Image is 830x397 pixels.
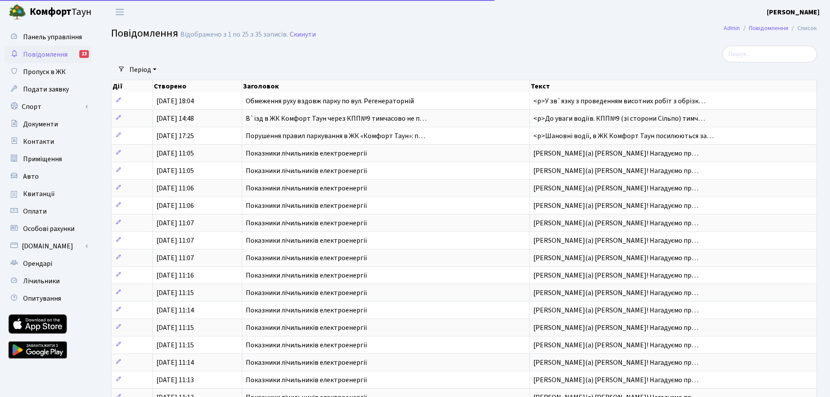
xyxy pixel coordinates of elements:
a: [DOMAIN_NAME] [4,238,91,255]
span: Контакти [23,137,54,146]
b: Комфорт [30,5,71,19]
span: Лічильники [23,276,60,286]
span: [PERSON_NAME](а) [PERSON_NAME]! Нагадуємо пр… [533,323,698,333]
span: [DATE] 11:05 [156,166,194,176]
span: [DATE] 14:48 [156,114,194,123]
span: Показники лічильників електроенергії [246,288,367,298]
a: Контакти [4,133,91,150]
th: Заголовок [242,80,530,92]
span: [DATE] 11:07 [156,218,194,228]
li: Список [788,24,817,33]
a: Подати заявку [4,81,91,98]
span: [PERSON_NAME](а) [PERSON_NAME]! Нагадуємо пр… [533,271,698,280]
span: [PERSON_NAME](а) [PERSON_NAME]! Нагадуємо пр… [533,253,698,263]
th: Дії [112,80,153,92]
span: [PERSON_NAME](а) [PERSON_NAME]! Нагадуємо пр… [533,218,698,228]
span: [DATE] 11:14 [156,305,194,315]
a: Лічильники [4,272,91,290]
a: Особові рахунки [4,220,91,238]
span: Квитанції [23,189,55,199]
span: [DATE] 18:04 [156,96,194,106]
a: Пропуск в ЖК [4,63,91,81]
a: Спорт [4,98,91,115]
span: [PERSON_NAME](а) [PERSON_NAME]! Нагадуємо пр… [533,201,698,210]
a: Повідомлення [749,24,788,33]
span: Пропуск в ЖК [23,67,66,77]
span: Повідомлення [111,26,178,41]
span: Показники лічильників електроенергії [246,201,367,210]
span: Документи [23,119,58,129]
span: Показники лічильників електроенергії [246,166,367,176]
span: Показники лічильників електроенергії [246,305,367,315]
span: В`їзд в ЖК Комфорт Таун через КПП№9 тимчасово не п… [246,114,427,123]
span: Оплати [23,207,47,216]
span: [PERSON_NAME](а) [PERSON_NAME]! Нагадуємо пр… [533,149,698,158]
span: Показники лічильників електроенергії [246,323,367,333]
a: Оплати [4,203,91,220]
span: <p>Шановні водії, в ЖК Комфорт Таун посилюються за… [533,131,714,141]
a: [PERSON_NAME] [767,7,820,17]
span: Обмеження руху вздовж парку по вул. Регенераторній [246,96,414,106]
span: [DATE] 11:06 [156,201,194,210]
span: Повідомлення [23,50,68,59]
a: Опитування [4,290,91,307]
a: Авто [4,168,91,185]
span: [PERSON_NAME](а) [PERSON_NAME]! Нагадуємо пр… [533,340,698,350]
a: Скинути [290,31,316,39]
span: Особові рахунки [23,224,75,234]
a: Квитанції [4,185,91,203]
span: Опитування [23,294,61,303]
span: [DATE] 11:15 [156,323,194,333]
a: Приміщення [4,150,91,168]
span: [DATE] 11:16 [156,271,194,280]
span: [PERSON_NAME](а) [PERSON_NAME]! Нагадуємо пр… [533,358,698,367]
span: Показники лічильників електроенергії [246,183,367,193]
span: Таун [30,5,91,20]
span: [DATE] 11:07 [156,236,194,245]
span: [PERSON_NAME](а) [PERSON_NAME]! Нагадуємо пр… [533,288,698,298]
span: Авто [23,172,39,181]
span: <p>До уваги водіїв. КПП№9 (зі сторони Сільпо) тимч… [533,114,705,123]
span: [DATE] 11:05 [156,149,194,158]
span: Показники лічильників електроенергії [246,340,367,350]
span: [DATE] 11:15 [156,288,194,298]
span: [DATE] 11:13 [156,375,194,385]
span: Показники лічильників електроенергії [246,358,367,367]
img: logo.png [9,3,26,21]
span: Панель управління [23,32,82,42]
a: Період [126,62,160,77]
span: Показники лічильників електроенергії [246,253,367,263]
span: [DATE] 11:14 [156,358,194,367]
span: Порушення правил паркування в ЖК «Комфорт Таун»: п… [246,131,425,141]
span: Подати заявку [23,85,69,94]
span: [PERSON_NAME](а) [PERSON_NAME]! Нагадуємо пр… [533,305,698,315]
span: [PERSON_NAME](а) [PERSON_NAME]! Нагадуємо пр… [533,375,698,385]
a: Документи [4,115,91,133]
span: Приміщення [23,154,62,164]
button: Переключити навігацію [109,5,131,19]
a: Орендарі [4,255,91,272]
span: [DATE] 17:25 [156,131,194,141]
span: [DATE] 11:07 [156,253,194,263]
span: Показники лічильників електроенергії [246,375,367,385]
div: Відображено з 1 по 25 з 35 записів. [180,31,288,39]
input: Пошук... [722,46,817,62]
span: Показники лічильників електроенергії [246,271,367,280]
span: [DATE] 11:06 [156,183,194,193]
span: [PERSON_NAME](а) [PERSON_NAME]! Нагадуємо пр… [533,183,698,193]
span: Орендарі [23,259,52,268]
span: Показники лічильників електроенергії [246,218,367,228]
span: <p>У зв`язку з проведенням висотних робіт з обрізк… [533,96,705,106]
div: 13 [79,50,89,58]
span: Показники лічильників електроенергії [246,236,367,245]
a: Панель управління [4,28,91,46]
th: Створено [153,80,242,92]
nav: breadcrumb [711,19,830,37]
span: [PERSON_NAME](а) [PERSON_NAME]! Нагадуємо пр… [533,236,698,245]
th: Текст [530,80,817,92]
span: [DATE] 11:15 [156,340,194,350]
span: [PERSON_NAME](а) [PERSON_NAME]! Нагадуємо пр… [533,166,698,176]
a: Admin [724,24,740,33]
span: Показники лічильників електроенергії [246,149,367,158]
